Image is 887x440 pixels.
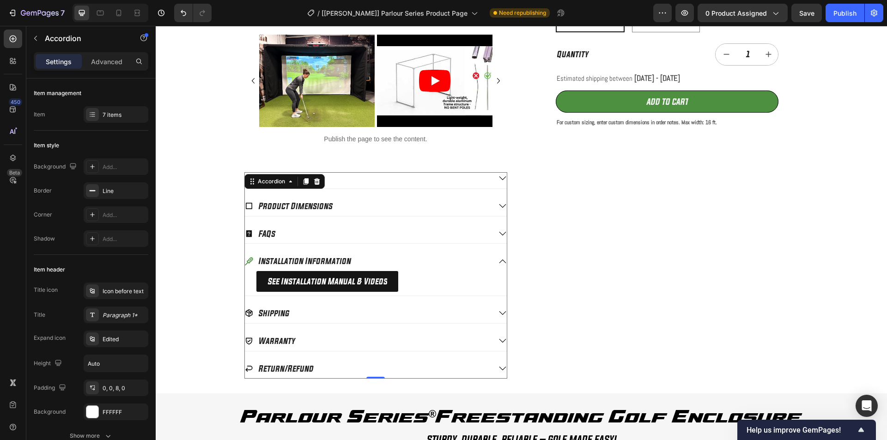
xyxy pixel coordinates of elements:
[34,334,66,342] div: Expand icon
[45,33,123,44] p: Accordion
[401,48,477,57] span: Estimated shipping between
[103,211,146,219] div: Add...
[273,384,281,395] sup: ®
[747,424,867,435] button: Show survey - Help us improve GemPages!
[103,408,146,416] div: FFFFFF
[101,245,243,266] a: See Installation Manual & Videos
[499,9,546,17] span: Need republishing
[103,311,146,319] div: Paragraph 1*
[705,8,767,18] span: 0 product assigned
[34,311,45,319] div: Title
[174,4,212,22] div: Undo/Redo
[34,211,52,219] div: Corner
[103,384,146,392] div: 0, 0, 8, 0
[91,57,122,66] p: Advanced
[61,7,65,18] p: 7
[34,161,79,173] div: Background
[401,93,561,100] strong: For custom sizing, enter custom dimensions in order notes. Max width: 16 ft.
[317,8,320,18] span: /
[791,4,822,22] button: Save
[602,18,623,39] button: increment
[7,169,22,176] div: Beta
[856,395,878,417] div: Open Intercom Messenger
[103,338,158,348] p: Return/Refund
[491,71,533,81] div: ADD TO CART
[103,310,139,320] p: Warranty
[89,108,352,118] p: Publish the page to see the content.
[34,141,59,150] div: Item style
[698,4,788,22] button: 0 product assigned
[400,65,623,87] button: ADD TO CART
[112,249,231,262] p: See Installation Manual & Videos
[479,47,524,57] span: [DATE] - [DATE]
[103,187,146,195] div: Line
[156,26,887,440] iframe: To enrich screen reader interactions, please activate Accessibility in Grammarly extension settings
[826,4,864,22] button: Publish
[103,175,176,185] p: Product Dimensions
[34,235,55,243] div: Shadow
[8,407,723,420] p: STURDY, DURABLE, RELIABLE – GOLF MADE EASY!
[263,44,295,66] button: Play
[9,98,22,106] div: 450
[34,265,65,274] div: Item header
[34,110,45,119] div: Item
[34,382,68,394] div: Padding
[747,426,856,434] span: Help us improve GemPages!
[103,230,195,240] p: Installation Information
[34,89,81,97] div: Item management
[103,335,146,344] div: Edited
[100,151,131,160] div: Accordion
[833,8,857,18] div: Publish
[103,203,119,213] p: FAQs
[103,235,146,243] div: Add...
[34,408,66,416] div: Background
[581,18,602,39] input: quantity
[103,111,146,119] div: 7 items
[335,48,350,62] button: Carousel Next Arrow
[103,283,133,292] p: Shipping
[560,18,581,39] button: decrement
[34,286,58,294] div: Title icon
[34,357,64,370] div: Height
[103,163,146,171] div: Add...
[7,381,724,405] h2: Parlour Series Freestanding Golf Enclosure
[400,23,510,34] div: Quantity
[4,4,69,22] button: 7
[46,57,72,66] p: Settings
[322,8,468,18] span: [[PERSON_NAME]] Parlour Series Product Page
[34,187,52,195] div: Border
[103,148,166,157] p: What's Included?
[103,287,146,295] div: Icon before text
[799,9,814,17] span: Save
[84,355,148,372] input: Auto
